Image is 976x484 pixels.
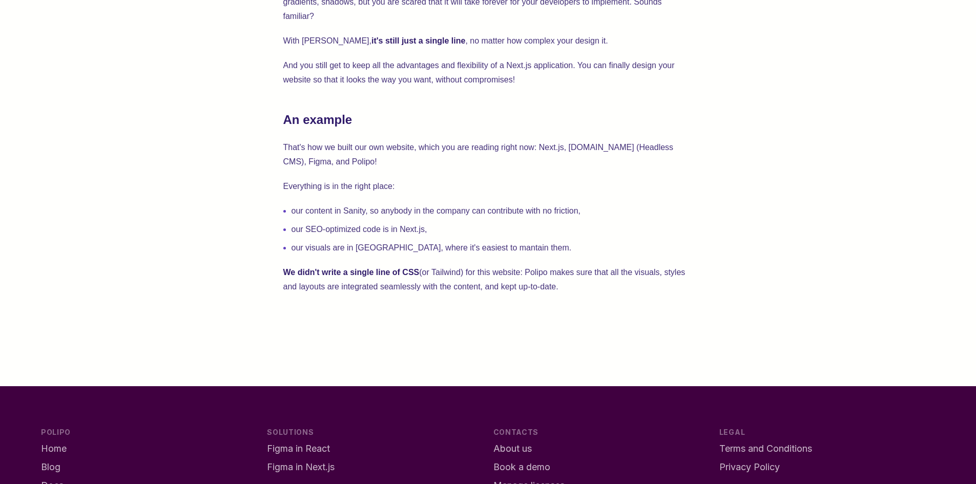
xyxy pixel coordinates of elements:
[283,34,693,48] p: With [PERSON_NAME], , no matter how complex your design it.
[292,204,693,218] li: our content in Sanity, so anybody in the company can contribute with no friction,
[493,441,709,456] a: About us
[719,441,935,456] a: Terms and Conditions
[41,443,67,454] span: Home
[283,112,693,128] h2: An example
[493,460,709,474] a: Book a demo
[41,460,257,474] a: Blog
[283,179,693,194] p: Everything is in the right place:
[292,222,693,237] li: our SEO-optimized code is in Next.js,
[719,461,780,472] span: Privacy Policy
[41,461,60,472] span: Blog
[719,443,812,454] span: Terms and Conditions
[371,36,465,45] strong: it's still just a single line
[267,441,483,456] a: Figma in React
[719,460,935,474] a: Privacy Policy
[267,460,483,474] a: Figma in Next.js
[493,428,539,436] span: Contacts
[267,428,314,436] span: Solutions
[719,428,745,436] span: Legal
[41,441,257,456] a: Home
[267,461,335,472] span: Figma in Next.js
[41,428,71,436] span: Polipo
[283,58,693,87] p: And you still get to keep all the advantages and flexibility of a Next.js application. You can fi...
[292,241,693,255] li: our visuals are in [GEOGRAPHIC_DATA], where it's easiest to mantain them.
[493,461,550,472] span: Book a demo
[493,443,532,454] span: About us
[283,140,693,169] p: That's how we built our own website, which you are reading right now: Next.js, [DOMAIN_NAME] (Hea...
[283,265,693,294] p: (or Tailwind) for this website: Polipo makes sure that all the visuals, styles and layouts are in...
[267,443,330,454] span: Figma in React
[283,268,420,277] strong: We didn't write a single line of CSS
